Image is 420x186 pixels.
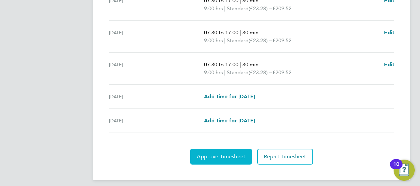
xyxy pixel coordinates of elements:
span: (£23.28) = [249,5,272,12]
div: [DATE] [109,93,204,101]
button: Reject Timesheet [257,149,313,165]
span: Add time for [DATE] [204,93,255,100]
span: | [224,37,226,44]
span: Standard [227,69,249,77]
button: Open Resource Center, 10 new notifications [394,160,415,181]
span: 07:30 to 17:00 [204,61,238,68]
div: [DATE] [109,61,204,77]
span: Edit [384,61,394,68]
span: £209.52 [272,69,292,76]
span: | [240,29,241,36]
span: Approve Timesheet [197,153,245,160]
span: Edit [384,29,394,36]
span: 9.00 hrs [204,69,223,76]
a: Edit [384,29,394,37]
span: | [240,61,241,68]
span: Reject Timesheet [264,153,306,160]
span: | [224,5,226,12]
span: Standard [227,5,249,13]
span: (£23.28) = [249,37,272,44]
span: | [224,69,226,76]
span: Standard [227,37,249,45]
span: 9.00 hrs [204,5,223,12]
span: Add time for [DATE] [204,117,255,124]
span: £209.52 [272,37,292,44]
span: 30 min [242,29,259,36]
span: (£23.28) = [249,69,272,76]
button: Approve Timesheet [190,149,252,165]
span: 9.00 hrs [204,37,223,44]
div: 10 [393,164,399,173]
span: 30 min [242,61,259,68]
span: 07:30 to 17:00 [204,29,238,36]
a: Edit [384,61,394,69]
div: [DATE] [109,117,204,125]
a: Add time for [DATE] [204,93,255,101]
span: £209.52 [272,5,292,12]
div: [DATE] [109,29,204,45]
a: Add time for [DATE] [204,117,255,125]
